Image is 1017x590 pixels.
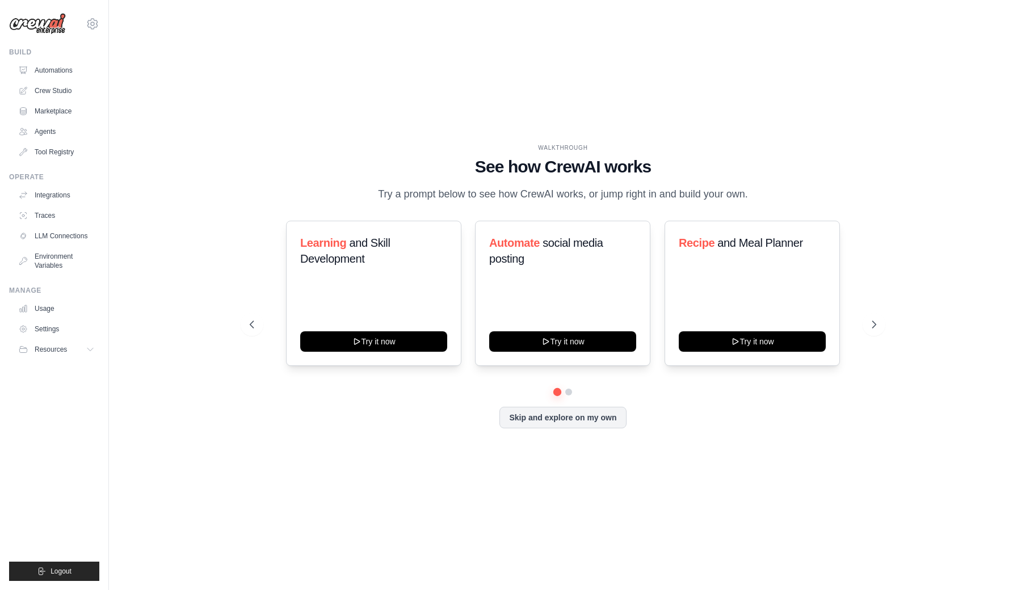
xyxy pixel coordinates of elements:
a: Settings [14,320,99,338]
a: Agents [14,123,99,141]
span: Automate [489,237,540,249]
a: Usage [14,300,99,318]
button: Skip and explore on my own [499,407,626,428]
button: Try it now [489,331,636,352]
h1: See how CrewAI works [250,157,876,177]
button: Try it now [300,331,447,352]
button: Resources [14,340,99,359]
a: Integrations [14,186,99,204]
div: Manage [9,286,99,295]
a: Crew Studio [14,82,99,100]
div: Operate [9,172,99,182]
span: and Meal Planner [717,237,802,249]
a: Marketplace [14,102,99,120]
span: Logout [51,567,72,576]
div: WALKTHROUGH [250,144,876,152]
iframe: Chat Widget [960,536,1017,590]
a: Automations [14,61,99,79]
p: Try a prompt below to see how CrewAI works, or jump right in and build your own. [372,186,754,203]
span: social media posting [489,237,603,265]
button: Logout [9,562,99,581]
button: Try it now [679,331,826,352]
span: Recipe [679,237,715,249]
span: Learning [300,237,346,249]
img: Logo [9,13,66,35]
a: Tool Registry [14,143,99,161]
div: Build [9,48,99,57]
a: LLM Connections [14,227,99,245]
a: Environment Variables [14,247,99,275]
a: Traces [14,206,99,225]
span: Resources [35,345,67,354]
